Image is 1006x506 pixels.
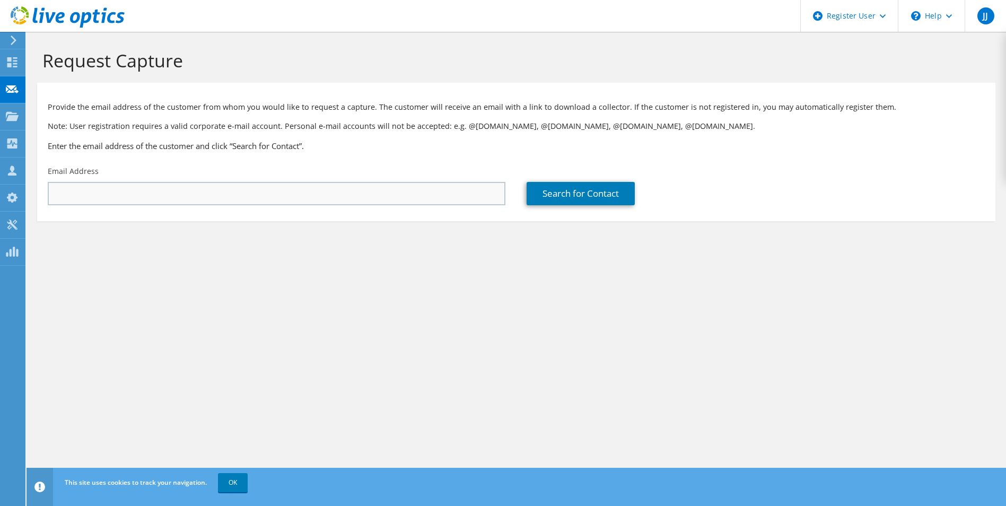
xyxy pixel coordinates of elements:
[977,7,994,24] span: JJ
[48,140,985,152] h3: Enter the email address of the customer and click “Search for Contact”.
[48,166,99,177] label: Email Address
[911,11,921,21] svg: \n
[48,101,985,113] p: Provide the email address of the customer from whom you would like to request a capture. The cust...
[218,473,248,492] a: OK
[48,120,985,132] p: Note: User registration requires a valid corporate e-mail account. Personal e-mail accounts will ...
[42,49,985,72] h1: Request Capture
[527,182,635,205] a: Search for Contact
[65,478,207,487] span: This site uses cookies to track your navigation.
